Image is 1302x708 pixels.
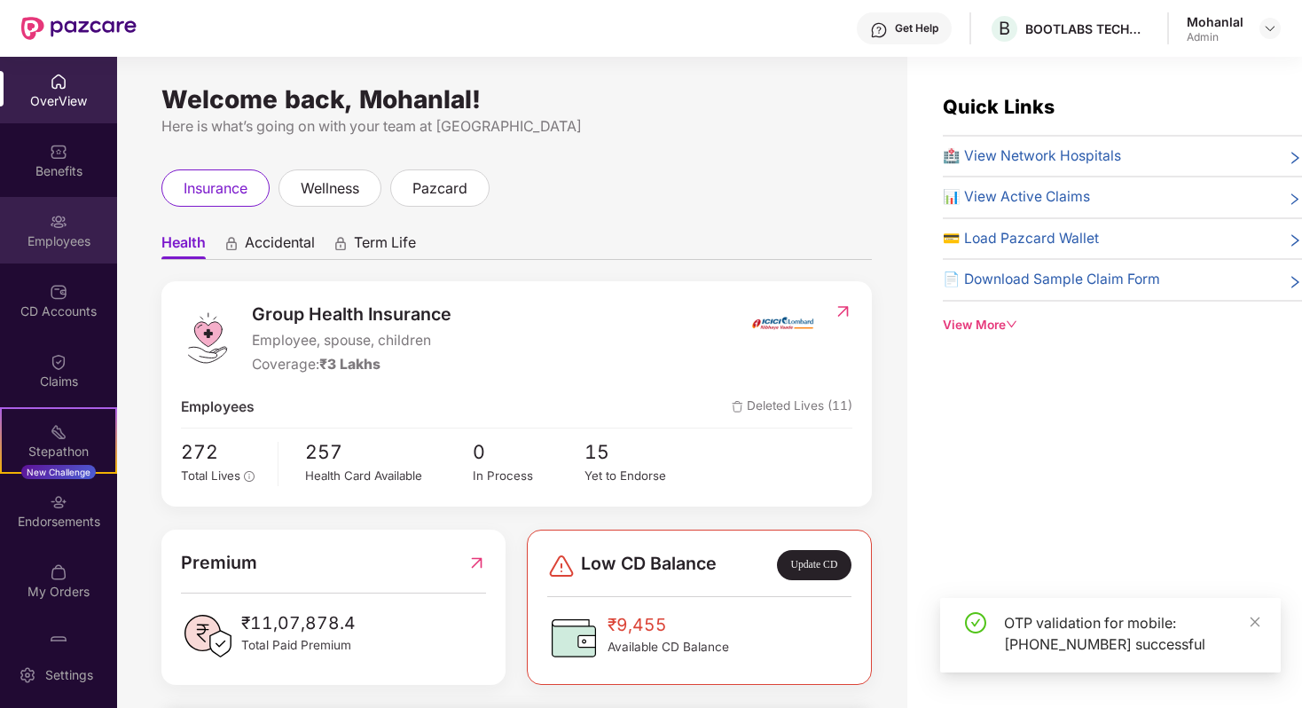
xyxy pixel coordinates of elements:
div: Here is what’s going on with your team at [GEOGRAPHIC_DATA] [161,115,872,138]
span: right [1288,232,1302,250]
span: Available CD Balance [608,638,729,657]
span: Total Lives [181,468,240,483]
span: check-circle [965,612,986,633]
img: svg+xml;base64,PHN2ZyBpZD0iSGVscC0zMngzMiIgeG1sbnM9Imh0dHA6Ly93d3cudzMub3JnLzIwMDAvc3ZnIiB3aWR0aD... [870,21,888,39]
div: Mohanlal [1187,13,1243,30]
img: svg+xml;base64,PHN2ZyBpZD0iRW5kb3JzZW1lbnRzIiB4bWxucz0iaHR0cDovL3d3dy53My5vcmcvMjAwMC9zdmciIHdpZH... [50,493,67,511]
img: RedirectIcon [467,549,486,577]
div: Get Help [895,21,938,35]
img: CDBalanceIcon [547,611,600,665]
span: Accidental [245,233,315,259]
span: Total Paid Premium [241,636,356,655]
div: Health Card Available [305,467,473,485]
div: animation [224,235,239,251]
img: svg+xml;base64,PHN2ZyBpZD0iTXlfT3JkZXJzIiBkYXRhLW5hbWU9Ik15IE9yZGVycyIgeG1sbnM9Imh0dHA6Ly93d3cudz... [50,563,67,581]
img: svg+xml;base64,PHN2ZyBpZD0iRW1wbG95ZWVzIiB4bWxucz0iaHR0cDovL3d3dy53My5vcmcvMjAwMC9zdmciIHdpZHRoPS... [50,213,67,231]
span: insurance [184,177,247,200]
img: svg+xml;base64,PHN2ZyBpZD0iSG9tZSIgeG1sbnM9Imh0dHA6Ly93d3cudzMub3JnLzIwMDAvc3ZnIiB3aWR0aD0iMjAiIG... [50,73,67,90]
span: 272 [181,437,265,468]
span: Health [161,233,206,259]
img: svg+xml;base64,PHN2ZyB4bWxucz0iaHR0cDovL3d3dy53My5vcmcvMjAwMC9zdmciIHdpZHRoPSIyMSIgaGVpZ2h0PSIyMC... [50,423,67,441]
span: right [1288,190,1302,208]
img: deleteIcon [732,401,743,413]
span: 📄 Download Sample Claim Form [943,269,1160,291]
span: Premium [181,549,257,577]
div: Stepathon [2,443,115,460]
img: svg+xml;base64,PHN2ZyBpZD0iQmVuZWZpdHMiIHhtbG5zPSJodHRwOi8vd3d3LnczLm9yZy8yMDAwL3N2ZyIgd2lkdGg9Ij... [50,143,67,161]
span: 0 [473,437,584,468]
span: ₹9,455 [608,611,729,638]
span: ₹3 Lakhs [319,356,380,373]
span: B [999,18,1010,39]
span: down [1006,319,1018,331]
span: Employee, spouse, children [252,330,451,352]
span: right [1288,272,1302,291]
div: Update CD [777,550,851,580]
div: Welcome back, Mohanlal! [161,92,872,106]
div: Yet to Endorse [584,467,696,485]
div: Admin [1187,30,1243,44]
img: New Pazcare Logo [21,17,137,40]
span: Quick Links [943,95,1055,118]
div: Coverage: [252,354,451,376]
span: right [1288,149,1302,168]
span: 💳 Load Pazcard Wallet [943,228,1099,250]
img: svg+xml;base64,PHN2ZyBpZD0iRHJvcGRvd24tMzJ4MzIiIHhtbG5zPSJodHRwOi8vd3d3LnczLm9yZy8yMDAwL3N2ZyIgd2... [1263,21,1277,35]
span: 📊 View Active Claims [943,186,1090,208]
img: svg+xml;base64,PHN2ZyBpZD0iUGF6Y2FyZCIgeG1sbnM9Imh0dHA6Ly93d3cudzMub3JnLzIwMDAvc3ZnIiB3aWR0aD0iMj... [50,633,67,651]
div: In Process [473,467,584,485]
div: animation [333,235,349,251]
img: svg+xml;base64,PHN2ZyBpZD0iQ2xhaW0iIHhtbG5zPSJodHRwOi8vd3d3LnczLm9yZy8yMDAwL3N2ZyIgd2lkdGg9IjIwIi... [50,353,67,371]
span: pazcard [412,177,467,200]
div: Settings [40,666,98,684]
span: Deleted Lives (11) [732,397,852,419]
div: BOOTLABS TECHNOLOGIES PRIVATE LIMITED [1025,20,1149,37]
div: View More [943,316,1302,334]
span: 257 [305,437,473,468]
span: 15 [584,437,696,468]
img: insurerIcon [749,301,816,345]
img: RedirectIcon [834,303,852,320]
span: info-circle [244,471,255,482]
img: svg+xml;base64,PHN2ZyBpZD0iQ0RfQWNjb3VudHMiIGRhdGEtbmFtZT0iQ0QgQWNjb3VudHMiIHhtbG5zPSJodHRwOi8vd3... [50,283,67,301]
img: PaidPremiumIcon [181,610,234,663]
span: close [1249,616,1261,628]
span: ₹11,07,878.4 [241,610,356,636]
span: 🏥 View Network Hospitals [943,146,1121,168]
span: Term Life [354,233,416,259]
span: Low CD Balance [581,550,717,580]
span: Group Health Insurance [252,301,451,328]
span: wellness [301,177,359,200]
img: svg+xml;base64,PHN2ZyBpZD0iU2V0dGluZy0yMHgyMCIgeG1sbnM9Imh0dHA6Ly93d3cudzMub3JnLzIwMDAvc3ZnIiB3aW... [19,666,36,684]
div: OTP validation for mobile: [PHONE_NUMBER] successful [1004,612,1259,655]
img: svg+xml;base64,PHN2ZyBpZD0iRGFuZ2VyLTMyeDMyIiB4bWxucz0iaHR0cDovL3d3dy53My5vcmcvMjAwMC9zdmciIHdpZH... [547,552,576,580]
img: logo [181,311,234,365]
span: Employees [181,397,255,419]
div: New Challenge [21,465,96,479]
